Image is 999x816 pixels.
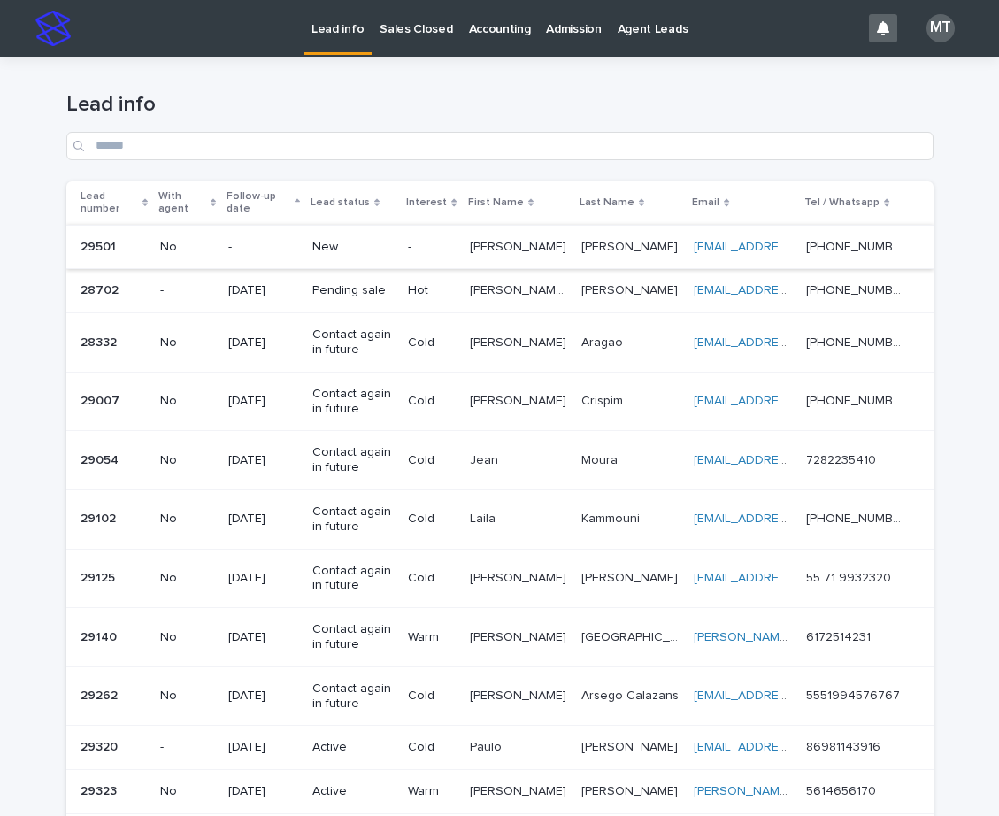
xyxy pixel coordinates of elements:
p: 29054 [81,450,122,468]
a: [EMAIL_ADDRESS][DOMAIN_NAME] [694,741,894,753]
p: 29140 [81,627,120,645]
p: Contact again in future [312,387,394,417]
p: [DATE] [228,335,298,350]
p: 29125 [81,567,119,586]
p: Email [692,193,719,212]
p: Contact again in future [312,622,394,652]
p: 5551994576767 [806,685,903,704]
p: [PHONE_NUMBER] [806,280,908,298]
a: [PERSON_NAME][EMAIL_ADDRESS][DOMAIN_NAME] [694,631,990,643]
p: 29501 [81,236,119,255]
p: No [160,394,214,409]
p: 7282235410 [806,450,880,468]
p: +55 19 99805-7537 [806,390,908,409]
tr: 2870228702 -[DATE]Pending saleHot[PERSON_NAME] [PERSON_NAME][PERSON_NAME] [PERSON_NAME] [PERSON_N... [66,269,934,313]
p: Warm [408,784,455,799]
p: [PERSON_NAME] [470,390,570,409]
p: New [312,240,394,255]
p: Contact again in future [312,504,394,535]
input: Search [66,132,934,160]
p: Contact again in future [312,681,394,712]
p: Arsego Calazans [581,685,682,704]
a: [EMAIL_ADDRESS][DOMAIN_NAME] [694,241,894,253]
p: First Name [468,193,524,212]
p: No [160,571,214,586]
a: [EMAIL_ADDRESS][DOMAIN_NAME] [694,284,894,296]
p: Tel / Whatsapp [804,193,880,212]
p: Pending sale [312,283,394,298]
p: Cold [408,453,455,468]
p: Follow-up date [227,187,290,219]
p: 86981143916 [806,736,884,755]
tr: 2905429054 No[DATE]Contact again in futureColdJeanJean MouraMoura [EMAIL_ADDRESS][DOMAIN_NAME] 72... [66,431,934,490]
p: Hot [408,283,455,298]
p: Active [312,740,394,755]
p: No [160,630,214,645]
p: Lead status [311,193,370,212]
p: [PERSON_NAME] [470,236,570,255]
p: Contact again in future [312,445,394,475]
p: No [160,689,214,704]
p: [DATE] [228,689,298,704]
p: Contact again in future [312,327,394,358]
p: 5614656170 [806,781,880,799]
p: [DATE] [228,512,298,527]
p: [DATE] [228,453,298,468]
p: [DATE] [228,784,298,799]
p: [PERSON_NAME] [470,567,570,586]
p: Cold [408,740,455,755]
p: [GEOGRAPHIC_DATA] [581,627,683,645]
p: With agent [158,187,206,219]
p: Last Name [580,193,634,212]
p: [PERSON_NAME] [470,332,570,350]
p: 29262 [81,685,121,704]
tr: 2932329323 No[DATE]ActiveWarm[PERSON_NAME][PERSON_NAME] [PERSON_NAME][PERSON_NAME] [PERSON_NAME][... [66,770,934,814]
p: [DATE] [228,283,298,298]
p: 28702 [81,280,122,298]
p: No [160,240,214,255]
p: No [160,453,214,468]
h1: Lead info [66,92,934,118]
p: Laila [470,508,499,527]
p: [PERSON_NAME] [581,736,681,755]
tr: 2914029140 No[DATE]Contact again in futureWarm[PERSON_NAME][PERSON_NAME] [GEOGRAPHIC_DATA][GEOGRA... [66,608,934,667]
p: 29102 [81,508,119,527]
p: - [408,240,455,255]
p: No [160,512,214,527]
p: [DATE] [228,740,298,755]
div: MT [926,14,955,42]
p: Cold [408,689,455,704]
a: [EMAIL_ADDRESS][DOMAIN_NAME] [694,395,894,407]
p: [PERSON_NAME] [PERSON_NAME] [470,280,571,298]
tr: 2912529125 No[DATE]Contact again in futureCold[PERSON_NAME][PERSON_NAME] [PERSON_NAME][PERSON_NAM... [66,549,934,608]
p: - [160,283,214,298]
a: [EMAIL_ADDRESS][DOMAIN_NAME] [694,572,894,584]
p: 6172514231 [806,627,874,645]
a: [EMAIL_ADDRESS][DOMAIN_NAME] [694,689,894,702]
p: Cold [408,571,455,586]
tr: 2833228332 No[DATE]Contact again in futureCold[PERSON_NAME][PERSON_NAME] AragaoAragao [EMAIL_ADDR... [66,313,934,373]
a: [EMAIL_ADDRESS][DOMAIN_NAME] [694,454,894,466]
p: Moura [581,450,621,468]
p: Cold [408,512,455,527]
p: [PERSON_NAME] [581,567,681,586]
p: Lead number [81,187,138,219]
tr: 2900729007 No[DATE]Contact again in futureCold[PERSON_NAME][PERSON_NAME] CrispimCrispim [EMAIL_AD... [66,372,934,431]
tr: 2926229262 No[DATE]Contact again in futureCold[PERSON_NAME][PERSON_NAME] Arsego CalazansArsego Ca... [66,666,934,726]
p: Cold [408,335,455,350]
p: Contact again in future [312,564,394,594]
p: [DATE] [228,630,298,645]
p: Interest [406,193,447,212]
p: [PERSON_NAME] [581,236,681,255]
tr: 2950129501 No-New-[PERSON_NAME][PERSON_NAME] [PERSON_NAME][PERSON_NAME] [EMAIL_ADDRESS][DOMAIN_NA... [66,225,934,269]
img: stacker-logo-s-only.png [35,11,71,46]
p: [PERSON_NAME] [581,781,681,799]
p: Crispim [581,390,626,409]
p: No [160,335,214,350]
p: 29323 [81,781,120,799]
a: [EMAIL_ADDRESS][DOMAIN_NAME] [694,512,894,525]
p: 29007 [81,390,123,409]
p: Jean [470,450,502,468]
p: [PHONE_NUMBER] [806,236,908,255]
